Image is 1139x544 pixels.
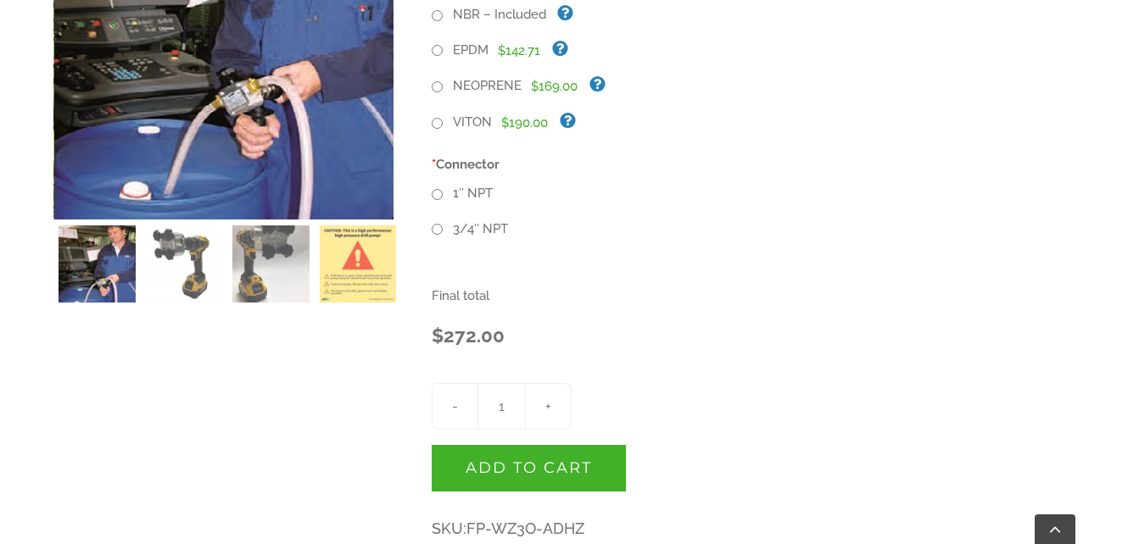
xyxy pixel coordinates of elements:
dt: Final total [432,281,1031,310]
img: 03c302_5a8054b788e043699c12b992adf83586_mv2_d_1512_2016_s_2-100x100.png [146,225,223,303]
span: VITON [446,114,492,130]
span: 1″ NPT [446,186,493,201]
input: EPDM [432,45,443,56]
img: 03c302_b832741159d84e9a8e200e11b3ff0de1_mv2-100x100.jpg [320,225,397,303]
input: NEOPRENE [432,81,443,92]
input: 1″ NPT [432,189,443,200]
input: Qty [478,383,525,430]
input: VITON [432,118,443,129]
span: $169.00 [531,79,578,94]
button: Add to cart [432,445,626,491]
span: $272.00 [432,314,505,358]
input: 3/4″ NPT [432,224,443,235]
input: NBR – Included [432,10,443,21]
span: NBR – Included [446,7,546,22]
img: zuwa-drill-pump-philadelphia-pa-100x100.jpg [59,225,136,303]
span: EPDM [446,42,489,58]
span: $142.71 [498,43,540,58]
span: $190.00 [501,115,548,130]
input: + [525,383,572,430]
input: - [432,383,478,430]
span: FP-WZ3O-ADHZ [466,519,584,537]
span: 3/4″ NPT [446,221,508,236]
label: Connector [419,150,1044,179]
img: 03c302_c2591cd6c634422c800e29b072f8964b_mv2_d_1512_2016_s_2-100x100.png [232,225,310,303]
span: NEOPRENE [446,78,522,93]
